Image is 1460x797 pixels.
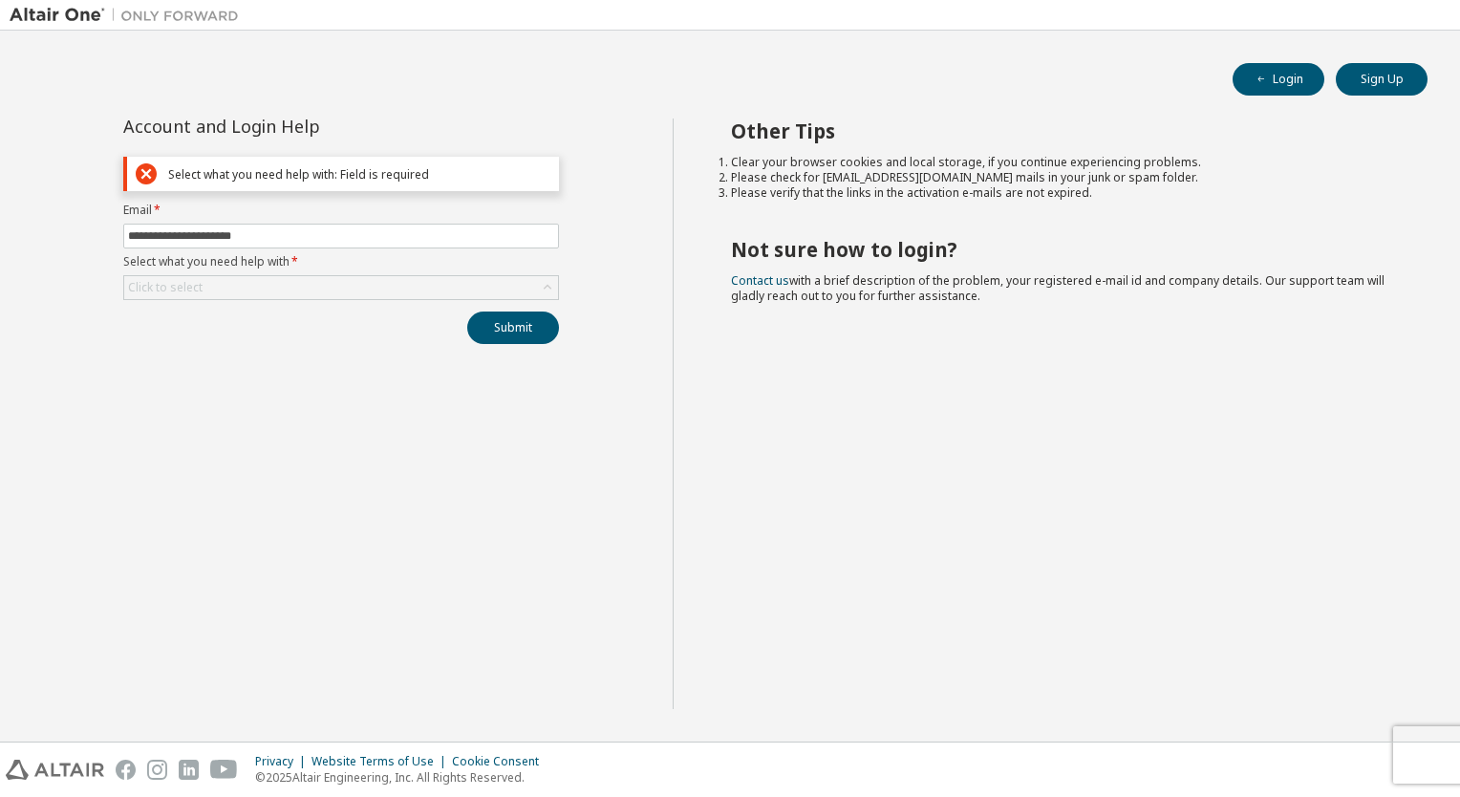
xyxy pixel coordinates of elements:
div: Privacy [255,754,311,769]
button: Sign Up [1336,63,1428,96]
li: Please check for [EMAIL_ADDRESS][DOMAIN_NAME] mails in your junk or spam folder. [731,170,1394,185]
img: linkedin.svg [179,760,199,780]
img: instagram.svg [147,760,167,780]
div: Select what you need help with: Field is required [168,167,550,182]
h2: Not sure how to login? [731,237,1394,262]
p: © 2025 Altair Engineering, Inc. All Rights Reserved. [255,769,550,786]
h2: Other Tips [731,118,1394,143]
button: Submit [467,312,559,344]
span: with a brief description of the problem, your registered e-mail id and company details. Our suppo... [731,272,1385,304]
div: Click to select [128,280,203,295]
label: Select what you need help with [123,254,559,269]
li: Please verify that the links in the activation e-mails are not expired. [731,185,1394,201]
img: facebook.svg [116,760,136,780]
img: youtube.svg [210,760,238,780]
img: altair_logo.svg [6,760,104,780]
img: Altair One [10,6,248,25]
li: Clear your browser cookies and local storage, if you continue experiencing problems. [731,155,1394,170]
div: Click to select [124,276,558,299]
button: Login [1233,63,1324,96]
a: Contact us [731,272,789,289]
label: Email [123,203,559,218]
div: Account and Login Help [123,118,472,134]
div: Cookie Consent [452,754,550,769]
div: Website Terms of Use [311,754,452,769]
